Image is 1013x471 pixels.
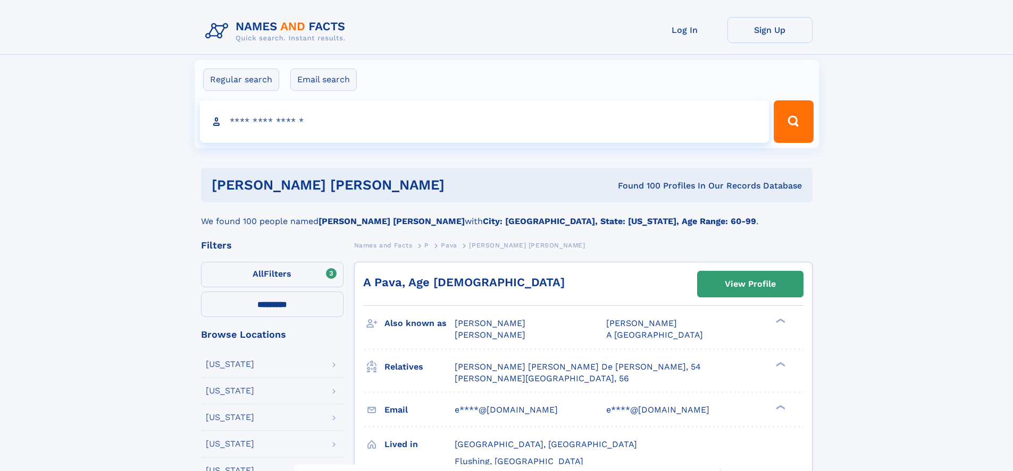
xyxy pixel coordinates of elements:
div: View Profile [725,272,776,296]
a: Names and Facts [354,238,413,252]
div: [US_STATE] [206,413,254,422]
a: View Profile [698,271,803,297]
h3: Also known as [384,314,455,332]
label: Filters [201,262,344,287]
b: [PERSON_NAME] [PERSON_NAME] [319,216,465,226]
span: [GEOGRAPHIC_DATA], [GEOGRAPHIC_DATA] [455,439,637,449]
a: Sign Up [727,17,813,43]
span: Flushing, [GEOGRAPHIC_DATA] [455,456,583,466]
button: Search Button [774,100,813,143]
a: Pava [441,238,457,252]
h3: Lived in [384,435,455,453]
a: A Pava, Age [DEMOGRAPHIC_DATA] [363,276,565,289]
span: All [253,269,264,279]
span: [PERSON_NAME] [455,318,525,328]
input: search input [200,100,769,143]
span: [PERSON_NAME] [606,318,677,328]
a: [PERSON_NAME][GEOGRAPHIC_DATA], 56 [455,373,629,384]
span: [PERSON_NAME] [PERSON_NAME] [469,242,585,249]
span: [PERSON_NAME] [455,330,525,340]
div: [US_STATE] [206,440,254,448]
h1: [PERSON_NAME] [PERSON_NAME] [212,178,531,192]
span: P [424,242,429,249]
div: ❯ [773,318,786,324]
span: Pava [441,242,457,249]
div: [US_STATE] [206,387,254,395]
span: A [GEOGRAPHIC_DATA] [606,330,703,340]
div: Browse Locations [201,330,344,339]
div: We found 100 people named with . [201,202,813,228]
a: [PERSON_NAME] [PERSON_NAME] De [PERSON_NAME], 54 [455,361,701,373]
a: P [424,238,429,252]
div: ❯ [773,361,786,367]
label: Regular search [203,68,279,91]
a: Log In [642,17,727,43]
h3: Relatives [384,358,455,376]
img: Logo Names and Facts [201,17,354,46]
label: Email search [290,68,357,91]
b: City: [GEOGRAPHIC_DATA], State: [US_STATE], Age Range: 60-99 [483,216,756,226]
div: ❯ [773,404,786,410]
h3: Email [384,401,455,419]
div: Found 100 Profiles In Our Records Database [531,180,802,192]
div: [US_STATE] [206,360,254,369]
div: Filters [201,241,344,250]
